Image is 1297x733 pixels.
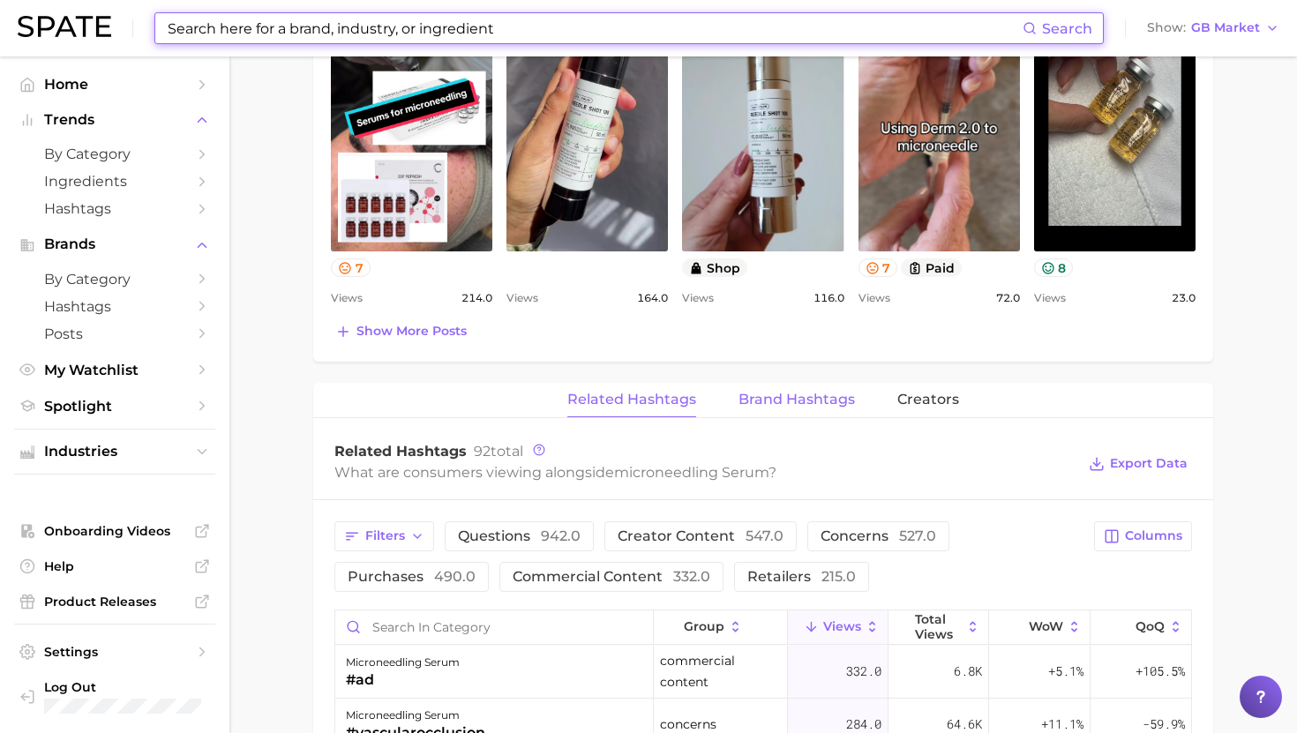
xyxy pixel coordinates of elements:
[1042,20,1092,37] span: Search
[618,529,783,543] span: creator content
[899,527,936,544] span: 527.0
[14,266,215,293] a: by Category
[1034,288,1066,309] span: Views
[747,570,856,584] span: retailers
[334,460,1076,484] div: What are consumers viewing alongside ?
[44,236,185,252] span: Brands
[1191,23,1260,33] span: GB Market
[14,356,215,384] a: My Watchlist
[474,443,491,460] span: 92
[44,298,185,315] span: Hashtags
[14,639,215,665] a: Settings
[335,610,653,644] input: Search in category
[1172,288,1196,309] span: 23.0
[746,527,783,544] span: 547.0
[673,568,710,585] span: 332.0
[14,168,215,195] a: Ingredients
[915,612,962,640] span: Total Views
[14,674,215,719] a: Log out. Currently logged in with e-mail mathilde@spate.nyc.
[1147,23,1186,33] span: Show
[18,16,111,37] img: SPATE
[44,444,185,460] span: Industries
[1125,528,1182,543] span: Columns
[14,293,215,320] a: Hashtags
[1143,17,1284,40] button: ShowGB Market
[14,140,215,168] a: by Category
[541,527,581,544] span: 942.0
[1110,456,1188,471] span: Export Data
[637,288,668,309] span: 164.0
[897,392,959,408] span: Creators
[44,398,185,415] span: Spotlight
[1136,661,1185,682] span: +105.5%
[788,610,888,645] button: Views
[335,646,1191,699] button: microneedling serum#adcommercial content332.06.8k+5.1%+105.5%
[654,610,788,645] button: group
[14,231,215,258] button: Brands
[44,594,185,610] span: Product Releases
[458,529,581,543] span: questions
[346,652,460,673] div: microneedling serum
[44,146,185,162] span: by Category
[660,650,781,692] span: commercial content
[44,200,185,217] span: Hashtags
[567,392,696,408] span: Related Hashtags
[331,258,371,277] button: 7
[346,669,460,691] div: #ad
[44,271,185,288] span: by Category
[1048,661,1083,682] span: +5.1%
[901,258,962,277] button: paid
[1034,258,1074,277] button: 8
[996,288,1020,309] span: 72.0
[348,570,476,584] span: purchases
[44,173,185,190] span: Ingredients
[14,195,215,222] a: Hashtags
[44,76,185,93] span: Home
[334,521,434,551] button: Filters
[858,288,890,309] span: Views
[614,464,768,481] span: microneedling serum
[506,288,538,309] span: Views
[44,679,201,695] span: Log Out
[14,393,215,420] a: Spotlight
[44,362,185,378] span: My Watchlist
[365,528,405,543] span: Filters
[1136,619,1165,633] span: QoQ
[346,705,485,726] div: microneedling serum
[14,320,215,348] a: Posts
[14,71,215,98] a: Home
[434,568,476,585] span: 490.0
[14,438,215,465] button: Industries
[331,288,363,309] span: Views
[461,288,492,309] span: 214.0
[1094,521,1192,551] button: Columns
[682,288,714,309] span: Views
[858,258,898,277] button: 7
[738,392,855,408] span: Brand Hashtags
[682,258,747,277] button: shop
[14,518,215,544] a: Onboarding Videos
[14,553,215,580] a: Help
[821,529,936,543] span: concerns
[846,661,881,682] span: 332.0
[954,661,982,682] span: 6.8k
[44,112,185,128] span: Trends
[474,443,523,460] span: total
[44,325,185,342] span: Posts
[513,570,710,584] span: commercial content
[334,443,467,460] span: Related Hashtags
[44,644,185,660] span: Settings
[1091,610,1191,645] button: QoQ
[888,610,989,645] button: Total Views
[1029,619,1063,633] span: WoW
[989,610,1090,645] button: WoW
[14,588,215,615] a: Product Releases
[44,558,185,574] span: Help
[823,619,861,633] span: Views
[813,288,844,309] span: 116.0
[1084,452,1192,476] button: Export Data
[331,319,471,344] button: Show more posts
[166,13,1023,43] input: Search here for a brand, industry, or ingredient
[356,324,467,339] span: Show more posts
[14,107,215,133] button: Trends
